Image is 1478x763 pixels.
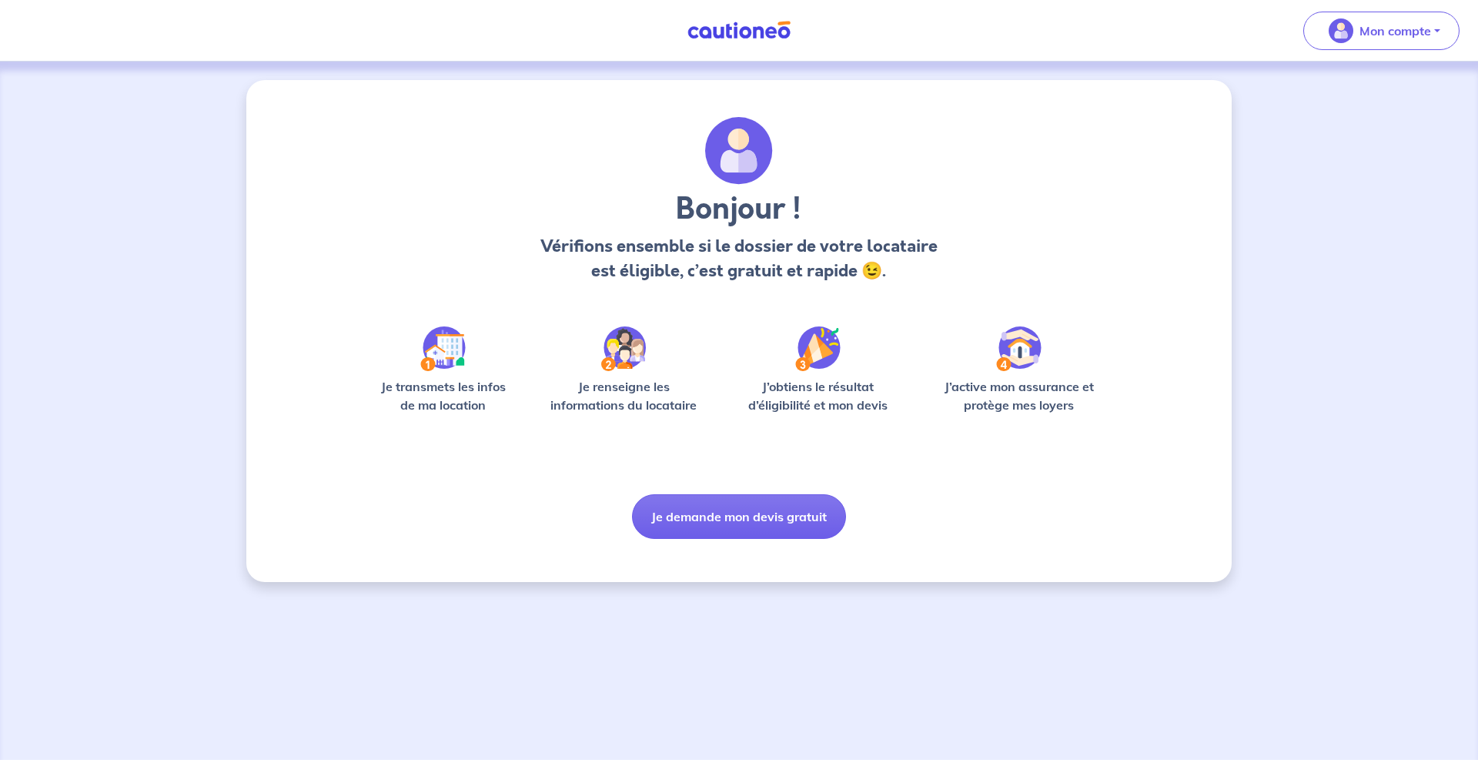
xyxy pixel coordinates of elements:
[420,326,466,371] img: /static/90a569abe86eec82015bcaae536bd8e6/Step-1.svg
[1329,18,1353,43] img: illu_account_valid_menu.svg
[795,326,841,371] img: /static/f3e743aab9439237c3e2196e4328bba9/Step-3.svg
[1303,12,1460,50] button: illu_account_valid_menu.svgMon compte
[1359,22,1431,40] p: Mon compte
[731,377,905,414] p: J’obtiens le résultat d’éligibilité et mon devis
[705,117,773,185] img: archivate
[369,377,517,414] p: Je transmets les infos de ma location
[536,191,941,228] h3: Bonjour !
[632,494,846,539] button: Je demande mon devis gratuit
[601,326,646,371] img: /static/c0a346edaed446bb123850d2d04ad552/Step-2.svg
[681,21,797,40] img: Cautioneo
[929,377,1108,414] p: J’active mon assurance et protège mes loyers
[541,377,707,414] p: Je renseigne les informations du locataire
[536,234,941,283] p: Vérifions ensemble si le dossier de votre locataire est éligible, c’est gratuit et rapide 😉.
[996,326,1042,371] img: /static/bfff1cf634d835d9112899e6a3df1a5d/Step-4.svg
